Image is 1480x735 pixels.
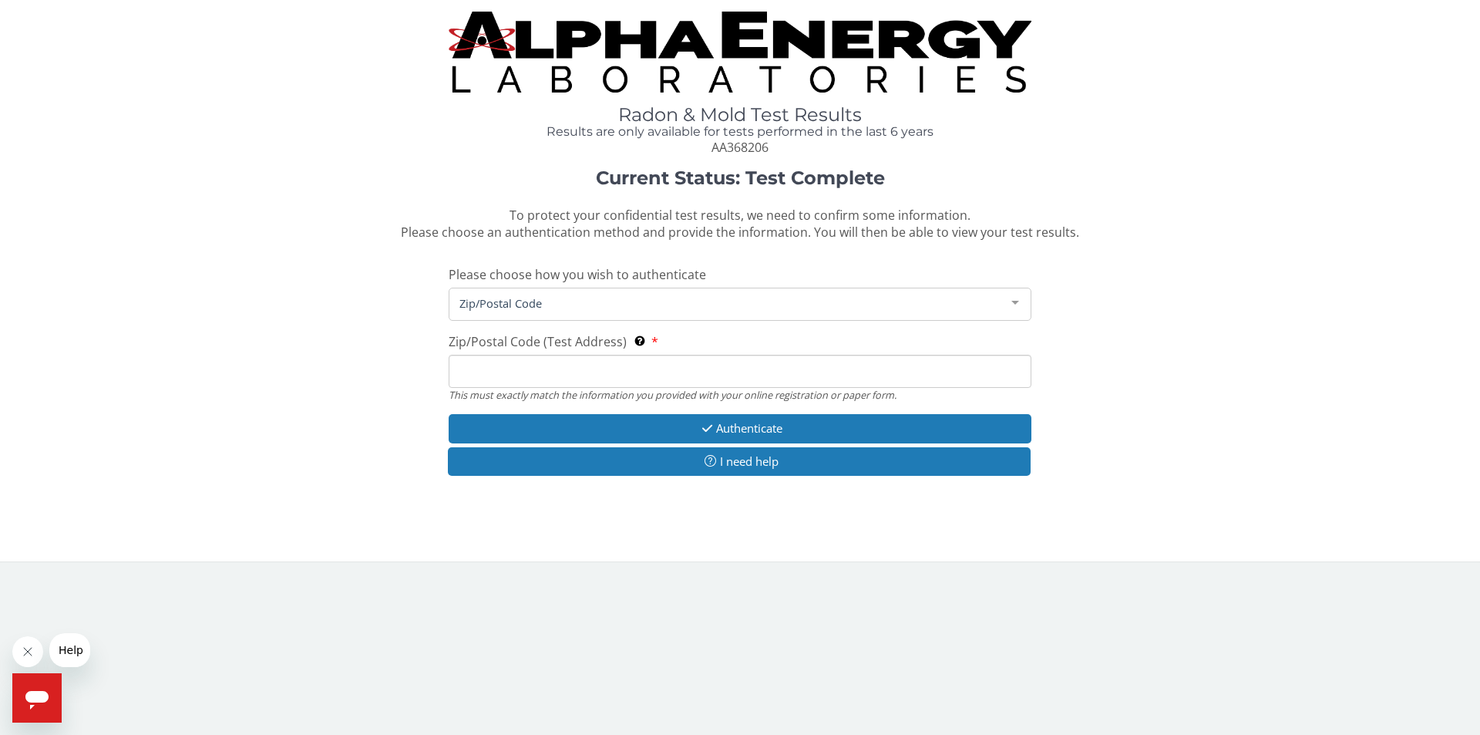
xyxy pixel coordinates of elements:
span: Zip/Postal Code (Test Address) [449,333,627,350]
span: AA368206 [711,139,769,156]
div: This must exactly match the information you provided with your online registration or paper form. [449,388,1031,402]
iframe: Close message [12,636,43,667]
button: Authenticate [449,414,1031,443]
iframe: Button to launch messaging window [12,673,62,723]
span: To protect your confidential test results, we need to confirm some information. Please choose an ... [401,207,1079,241]
strong: Current Status: Test Complete [596,167,885,189]
img: TightCrop.jpg [449,12,1031,93]
button: I need help [448,447,1031,476]
h1: Radon & Mold Test Results [449,105,1031,125]
span: Please choose how you wish to authenticate [449,266,706,283]
iframe: Message from company [49,633,90,667]
h4: Results are only available for tests performed in the last 6 years [449,125,1031,139]
span: Zip/Postal Code [456,295,1000,312]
